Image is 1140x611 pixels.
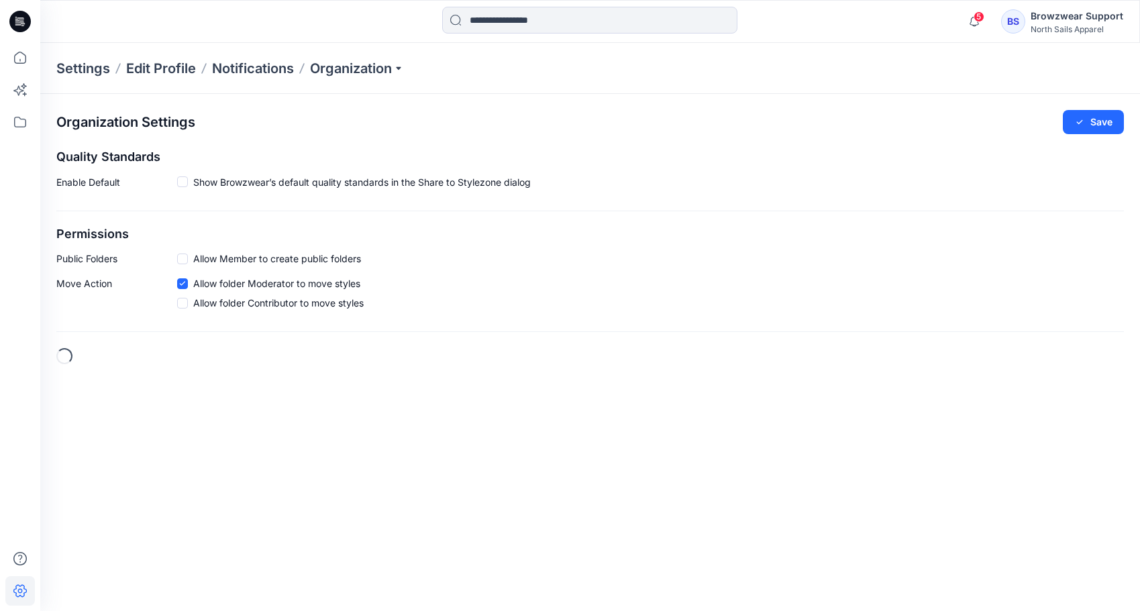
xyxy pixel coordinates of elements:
[193,175,531,189] span: Show Browzwear’s default quality standards in the Share to Stylezone dialog
[212,59,294,78] a: Notifications
[1063,110,1124,134] button: Save
[56,276,177,315] p: Move Action
[974,11,984,22] span: 5
[1031,24,1123,34] div: North Sails Apparel
[193,296,364,310] span: Allow folder Contributor to move styles
[56,115,195,130] h2: Organization Settings
[126,59,196,78] a: Edit Profile
[193,252,361,266] span: Allow Member to create public folders
[56,227,1124,241] h2: Permissions
[56,252,177,266] p: Public Folders
[1001,9,1025,34] div: BS
[56,175,177,195] p: Enable Default
[56,150,1124,164] h2: Quality Standards
[1031,8,1123,24] div: Browzwear Support
[193,276,360,290] span: Allow folder Moderator to move styles
[56,59,110,78] p: Settings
